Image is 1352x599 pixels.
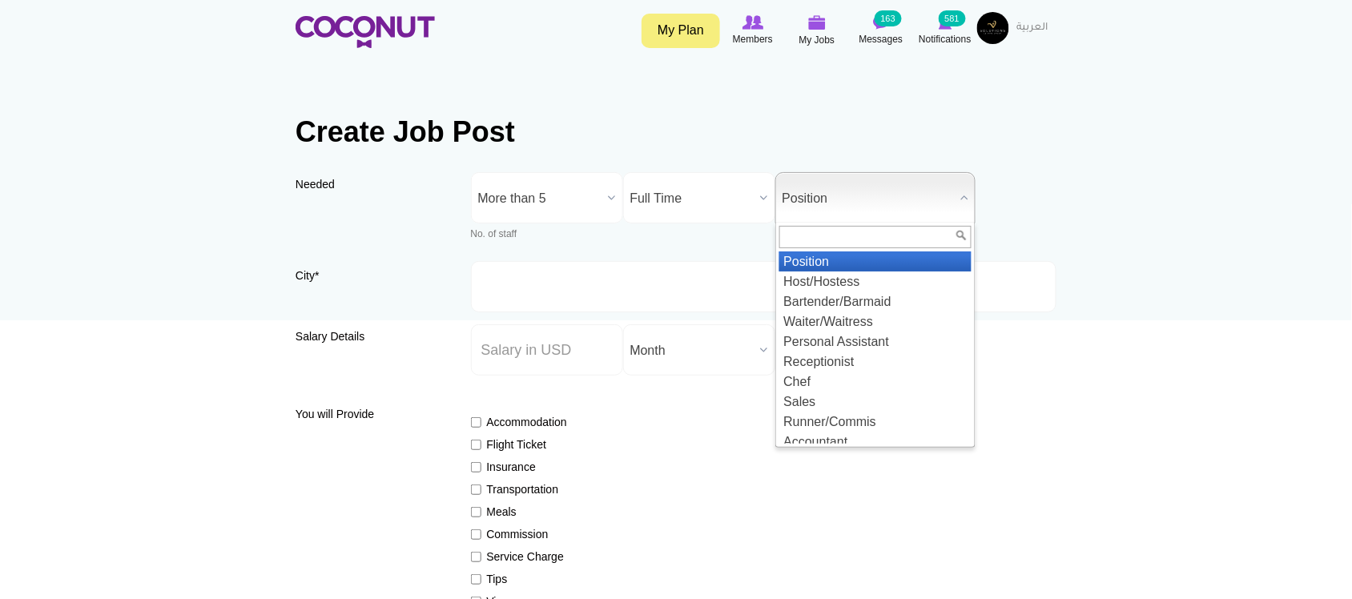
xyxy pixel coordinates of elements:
[471,549,588,565] label: Service Charge
[471,574,481,585] input: Tips
[471,462,481,472] input: Insurance
[315,269,319,282] span: This field is required.
[471,484,481,495] input: Transportation
[471,227,623,241] div: No. of staff
[779,271,972,291] li: Host/Hostess
[471,414,588,430] label: Accommodation
[642,14,720,48] a: My Plan
[471,324,623,376] input: Salary in USD
[296,406,448,422] label: You will Provide
[296,330,364,343] span: Salary Details
[779,392,972,412] li: Sales
[873,15,889,30] img: Messages
[779,332,972,352] li: Personal Assistant
[779,372,972,392] li: Chef
[1009,12,1056,44] a: العربية
[471,552,481,562] input: Service Charge
[471,507,481,517] input: Meals
[471,529,481,540] input: Commission
[849,12,913,49] a: Messages Messages 163
[471,481,588,497] label: Transportation
[478,173,602,224] span: More than 5
[630,173,754,224] span: Full Time
[779,251,972,271] li: Position
[471,504,588,520] label: Meals
[919,31,971,47] span: Notifications
[742,15,763,30] img: Browse Members
[939,15,952,30] img: Notifications
[779,352,972,372] li: Receptionist
[939,10,966,26] small: 581
[471,526,588,542] label: Commission
[875,10,902,26] small: 163
[296,178,335,191] span: Needed
[733,31,773,47] span: Members
[779,432,972,452] li: Accountant
[779,412,972,432] li: Runner/Commis
[799,32,835,48] span: My Jobs
[783,173,954,224] span: Position
[471,459,588,475] label: Insurance
[471,440,481,450] input: Flight Ticket
[859,31,903,47] span: Messages
[913,12,977,49] a: Notifications Notifications 581
[471,436,588,452] label: Flight Ticket
[296,16,435,48] img: Home
[779,312,972,332] li: Waiter/Waitress
[296,267,448,295] label: City
[471,571,588,587] label: Tips
[296,116,1056,148] h1: Create Job Post
[779,291,972,312] li: Bartender/Barmaid
[785,12,849,50] a: My Jobs My Jobs
[721,12,785,49] a: Browse Members Members
[471,417,481,428] input: Accommodation
[630,325,754,376] span: Month
[808,15,826,30] img: My Jobs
